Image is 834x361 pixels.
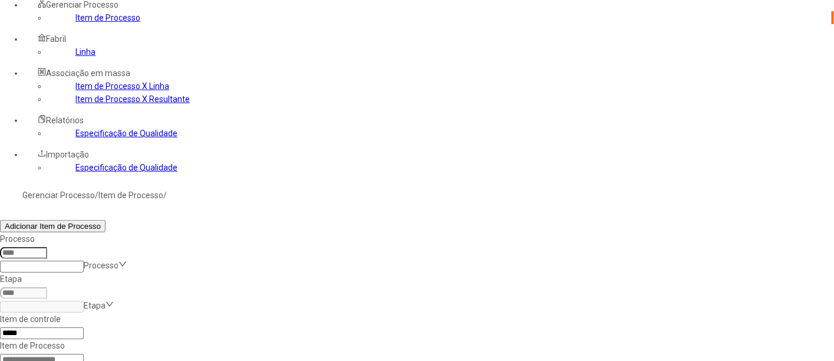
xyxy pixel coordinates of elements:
span: Associação em massa [46,68,130,78]
a: Item de Processo X Resultante [75,94,190,104]
nz-breadcrumb-separator: / [163,191,167,200]
nz-breadcrumb-separator: / [95,191,98,200]
a: Especificação de Qualidade [75,129,177,138]
span: Importação [46,150,89,159]
span: Adicionar Item de Processo [5,222,101,231]
a: Item de Processo [98,191,163,200]
nz-select-placeholder: Etapa [84,301,106,310]
span: Fabril [46,34,66,44]
a: Gerenciar Processo [22,191,95,200]
a: Item de Processo [75,13,140,22]
span: Relatórios [46,116,84,125]
a: Linha [75,47,95,57]
nz-select-placeholder: Processo [84,261,118,270]
a: Especificação de Qualidade [75,163,177,172]
a: Item de Processo X Linha [75,81,169,91]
